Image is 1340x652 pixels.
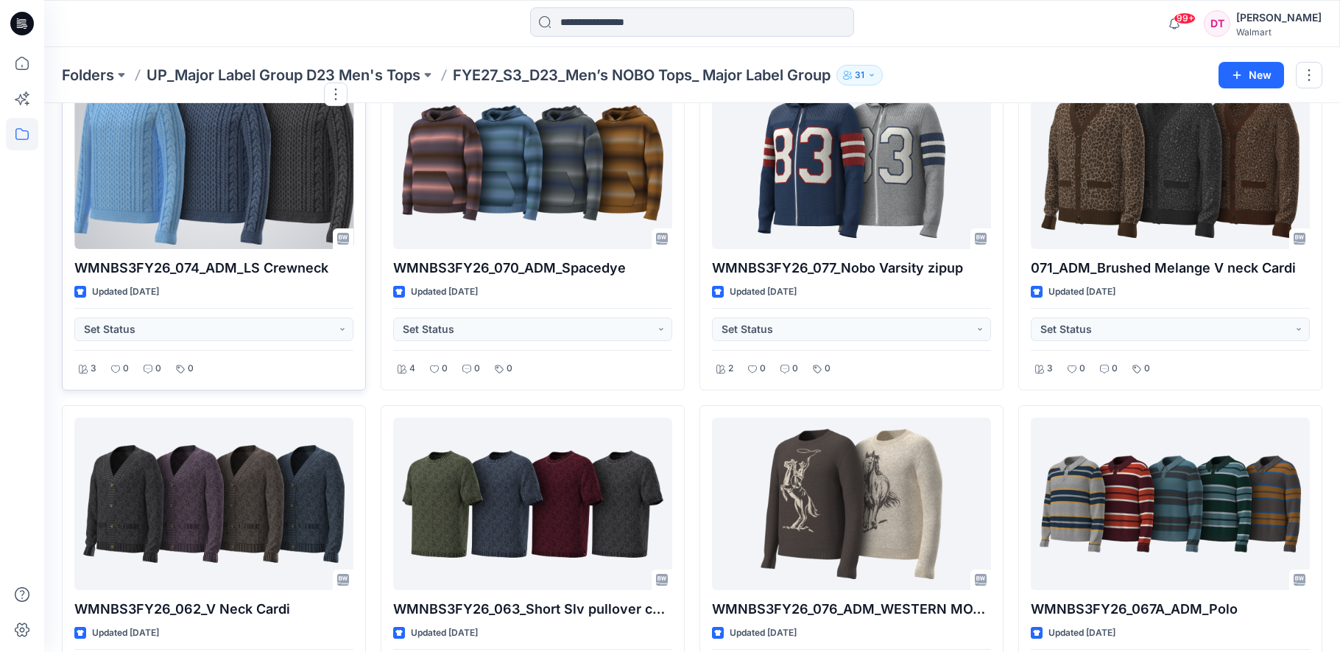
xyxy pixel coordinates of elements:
[474,361,480,376] p: 0
[836,65,883,85] button: 31
[453,65,831,85] p: FYE27_S3_D23_Men’s NOBO Tops_ Major Label Group
[188,361,194,376] p: 0
[855,67,864,83] p: 31
[730,625,797,641] p: Updated [DATE]
[1174,13,1196,24] span: 99+
[1031,599,1310,620] p: WMNBS3FY26_067A_ADM_Polo
[123,361,129,376] p: 0
[393,599,672,620] p: WMNBS3FY26_063_Short Slv pullover copy
[92,284,159,300] p: Updated [DATE]
[825,361,831,376] p: 0
[507,361,512,376] p: 0
[147,65,420,85] a: UP_Major Label Group D23 Men's Tops
[74,77,353,249] a: WMNBS3FY26_074_ADM_LS Crewneck
[74,599,353,620] p: WMNBS3FY26_062_V Neck Cardi
[1031,77,1310,249] a: 071_ADM_Brushed Melange V neck Cardi
[728,361,733,376] p: 2
[712,599,991,620] p: WMNBS3FY26_076_ADM_WESTERN MOTIF CREWNECK
[792,361,798,376] p: 0
[411,284,478,300] p: Updated [DATE]
[730,284,797,300] p: Updated [DATE]
[1031,418,1310,590] a: WMNBS3FY26_067A_ADM_Polo
[1047,361,1053,376] p: 3
[1031,258,1310,278] p: 071_ADM_Brushed Melange V neck Cardi
[1236,9,1322,27] div: [PERSON_NAME]
[1144,361,1150,376] p: 0
[760,361,766,376] p: 0
[712,77,991,249] a: WMNBS3FY26_077_Nobo Varsity zipup
[1048,625,1115,641] p: Updated [DATE]
[1236,27,1322,38] div: Walmart
[1112,361,1118,376] p: 0
[155,361,161,376] p: 0
[62,65,114,85] a: Folders
[1079,361,1085,376] p: 0
[409,361,415,376] p: 4
[1219,62,1284,88] button: New
[1204,10,1230,37] div: DT
[442,361,448,376] p: 0
[91,361,96,376] p: 3
[74,258,353,278] p: WMNBS3FY26_074_ADM_LS Crewneck
[393,258,672,278] p: WMNBS3FY26_070_ADM_Spacedye
[393,418,672,590] a: WMNBS3FY26_063_Short Slv pullover copy
[393,77,672,249] a: WMNBS3FY26_070_ADM_Spacedye
[712,418,991,590] a: WMNBS3FY26_076_ADM_WESTERN MOTIF CREWNECK
[92,625,159,641] p: Updated [DATE]
[74,418,353,590] a: WMNBS3FY26_062_V Neck Cardi
[411,625,478,641] p: Updated [DATE]
[712,258,991,278] p: WMNBS3FY26_077_Nobo Varsity zipup
[1048,284,1115,300] p: Updated [DATE]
